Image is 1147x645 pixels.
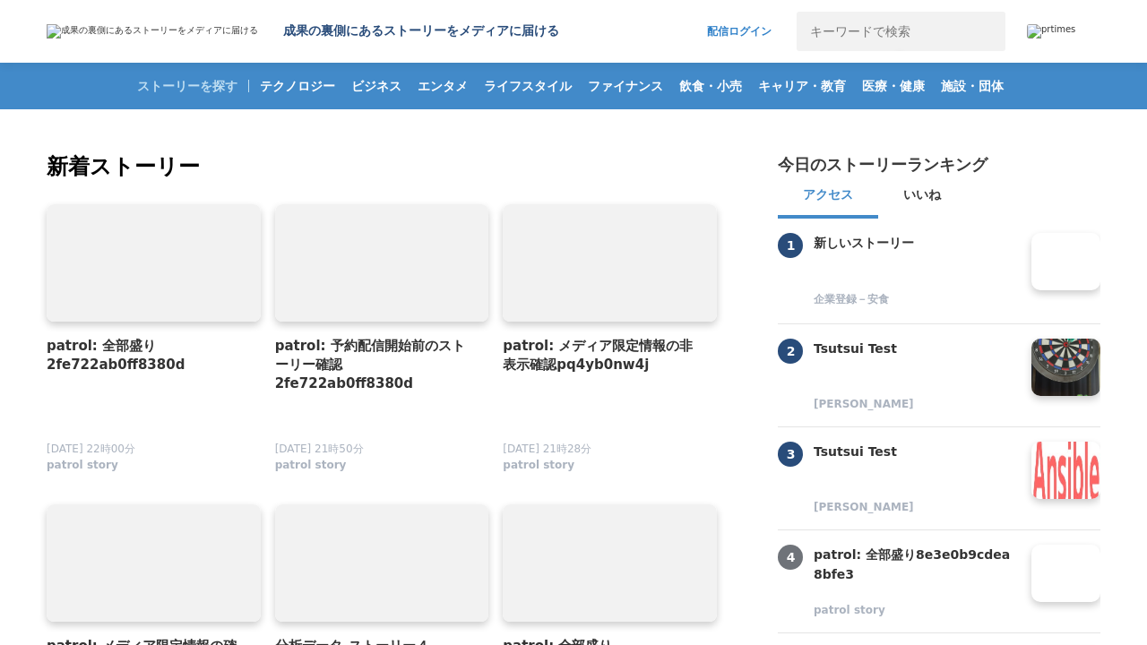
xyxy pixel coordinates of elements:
[934,63,1011,109] a: 施設・団体
[672,63,749,109] a: 飲食・小売
[814,339,1018,396] a: Tsutsui Test
[778,154,987,176] h2: 今日のストーリーランキング
[814,292,889,307] span: 企業登録－安食
[814,501,1018,515] a: [PERSON_NAME]
[47,23,559,39] a: 成果の裏側にあるストーリーをメディアに届ける 成果の裏側にあるストーリーをメディアに届ける
[814,442,1018,461] h3: Tsutsui Test
[275,458,347,473] span: patrol story
[581,78,670,94] span: ファイナンス
[814,398,1018,412] a: [PERSON_NAME]
[778,442,803,467] span: 3
[672,78,749,94] span: 飲食・小売
[275,443,364,455] span: [DATE] 21時50分
[814,233,1018,290] a: 新しいストーリー
[47,458,118,473] span: patrol story
[751,78,853,94] span: キャリア・教育
[344,78,409,94] span: ビジネス
[814,604,885,616] span: patrol story
[778,176,878,219] button: アクセス
[814,501,914,513] span: [PERSON_NAME]
[778,339,803,364] span: 2
[855,78,932,94] span: 医療・健康
[275,336,475,394] a: patrol: 予約配信開始前のストーリー確認2fe722ab0ff8380d
[814,339,1018,358] h3: Tsutsui Test
[275,463,347,476] a: patrol story
[47,336,246,375] a: patrol: 全部盛り2fe722ab0ff8380d
[283,23,559,39] h1: 成果の裏側にあるストーリーをメディアに届ける
[47,24,258,39] img: 成果の裏側にあるストーリーをメディアに届ける
[855,63,932,109] a: 医療・健康
[581,63,670,109] a: ファイナンス
[814,442,1018,499] a: Tsutsui Test
[253,63,342,109] a: テクノロジー
[47,443,135,455] span: [DATE] 22時00分
[934,78,1011,94] span: 施設・団体
[344,63,409,109] a: ビジネス
[253,78,342,94] span: テクノロジー
[1027,24,1100,39] a: prtimes
[814,398,914,410] span: [PERSON_NAME]
[47,150,720,183] h2: 新着ストーリー
[814,545,1018,585] h3: patrol: 全部盛り8e3e0b9cdea8bfe3
[814,233,1018,253] h3: 新しいストーリー
[1027,24,1075,39] img: prtimes
[797,12,966,51] input: キーワードで検索
[966,12,1005,51] button: 検索
[503,463,574,476] a: patrol story
[477,78,579,94] span: ライフスタイル
[503,458,574,473] span: patrol story
[778,233,803,258] span: 1
[410,78,475,94] span: エンタメ
[814,292,1018,309] a: 企業登録－安食
[477,63,579,109] a: ライフスタイル
[503,443,591,455] span: [DATE] 21時28分
[814,604,1018,618] a: patrol story
[410,63,475,109] a: エンタメ
[778,545,803,570] span: 4
[751,63,853,109] a: キャリア・教育
[814,545,1018,602] a: patrol: 全部盛り8e3e0b9cdea8bfe3
[47,463,118,476] a: patrol story
[878,176,966,219] button: いいね
[503,336,703,375] a: patrol: メディア限定情報の非表示確認pq4yb0nw4j
[689,12,789,51] a: 配信ログイン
